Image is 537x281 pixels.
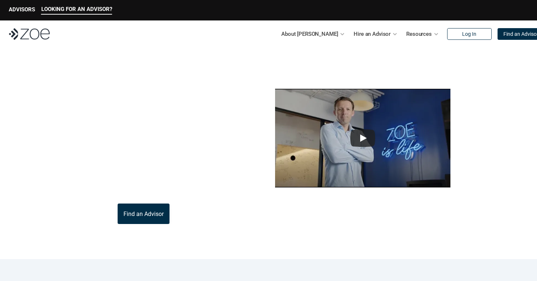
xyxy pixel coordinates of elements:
[118,204,170,224] a: Find an Advisor
[354,29,391,39] p: Hire an Advisor
[275,89,450,187] img: sddefault.webp
[281,29,338,39] p: About [PERSON_NAME]
[49,65,223,107] p: What is [PERSON_NAME]?
[9,6,35,13] p: ADVISORS
[238,192,488,201] p: This video is not investment advice and should not be relied on for such advice or as a substitut...
[406,29,432,39] p: Resources
[123,210,164,217] p: Find an Advisor
[447,28,492,40] a: Log In
[462,31,476,37] p: Log In
[49,160,238,195] p: Through [PERSON_NAME]’s platform, you can connect with trusted financial advisors across [GEOGRAP...
[350,129,375,147] button: Play
[41,6,112,12] p: LOOKING FOR AN ADVISOR?
[49,116,238,151] p: [PERSON_NAME] is the modern wealth platform that allows you to find, hire, and work with vetted i...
